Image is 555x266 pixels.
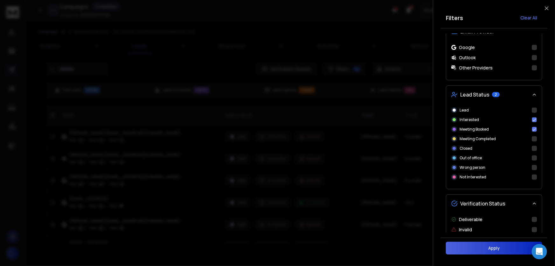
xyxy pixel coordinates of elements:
[460,200,505,207] span: Verification Status
[515,11,542,24] button: Clear All
[446,40,542,80] div: Email Provider
[460,146,472,151] p: Closed
[446,13,463,22] h2: Filters
[460,136,496,141] p: Meeting Completed
[460,108,469,113] p: Lead
[459,226,472,233] p: Invalid
[459,44,475,51] p: Google
[446,195,542,212] button: Verification Status
[492,92,500,97] span: 2
[460,91,489,98] span: Lead Status
[460,165,485,170] p: Wrong person
[460,175,486,180] p: Not Interested
[460,127,489,132] p: Meeting Booked
[446,104,542,189] div: Lead Status2
[459,216,482,223] p: Deliverable
[446,242,542,255] button: Apply
[459,65,493,71] p: Other Providers
[532,244,547,259] div: Open Intercom Messenger
[446,86,542,104] button: Lead Status2
[460,155,482,161] p: Out of office
[460,117,479,122] p: Interested
[459,54,476,61] p: Outlook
